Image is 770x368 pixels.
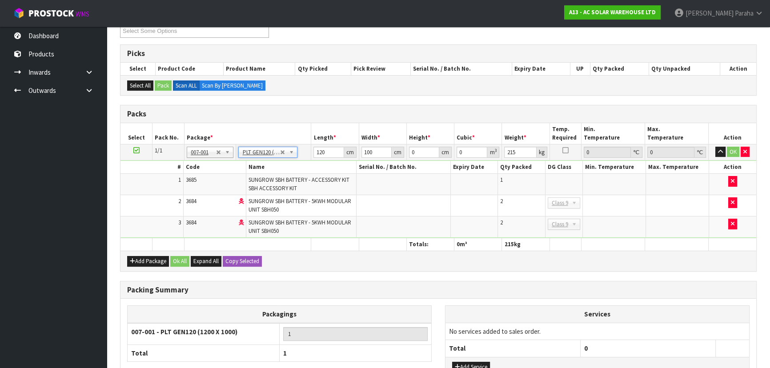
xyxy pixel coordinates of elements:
[411,63,512,75] th: Serial No. / Batch No.
[13,8,24,19] img: cube-alt.png
[498,161,545,174] th: Qty Packed
[454,238,502,251] th: m³
[570,63,590,75] th: UP
[120,161,183,174] th: #
[249,197,351,213] span: SUNGROW SBH BATTERY - 5KWH MODULAR UNIT SBH050
[186,176,197,184] span: 3685
[351,63,411,75] th: Pick Review
[191,147,217,158] span: 007-001
[649,63,720,75] th: Qty Unpacked
[646,161,709,174] th: Max. Temperature
[178,197,181,205] span: 2
[454,123,502,144] th: Cubic
[155,80,172,91] button: Pack
[120,63,155,75] th: Select
[249,176,349,192] span: SUNGROW SBH BATTERY - ACCESSORY KIT SBH ACCESSORY KIT
[28,8,74,19] span: ProStock
[552,219,568,230] span: Class 9
[569,8,656,16] strong: A13 - AC SOLAR WAREHOUSE LTD
[445,340,581,357] th: Total
[127,80,153,91] button: Select All
[295,63,351,75] th: Qty Picked
[127,110,750,118] h3: Packs
[537,147,547,158] div: kg
[127,49,750,58] h3: Picks
[186,197,197,205] span: 3684
[242,147,280,158] span: PLT GEN120 (1200 X 1000)
[76,10,89,18] small: WMS
[545,161,582,174] th: DG Class
[173,80,200,91] label: Scan ALL
[246,161,357,174] th: Name
[392,147,404,158] div: cm
[512,63,570,75] th: Expiry Date
[170,256,189,267] button: Ok All
[178,219,181,226] span: 3
[709,123,756,144] th: Action
[502,238,549,251] th: kg
[445,323,749,340] td: No services added to sales order.
[283,349,287,357] span: 1
[735,9,754,17] span: Paraha
[590,63,649,75] th: Qty Packed
[494,148,497,153] sup: 3
[239,199,244,204] i: Dangerous Goods
[359,123,406,144] th: Width
[631,147,642,158] div: ℃
[191,256,221,267] button: Expand All
[131,328,237,336] strong: 007-001 - PLT GEN120 (1200 X 1000)
[439,147,452,158] div: cm
[504,240,513,248] span: 215
[239,220,244,226] i: Dangerous Goods
[406,238,454,251] th: Totals:
[500,197,503,205] span: 2
[155,63,223,75] th: Product Code
[549,123,582,144] th: Temp. Required
[450,161,497,174] th: Expiry Date
[128,344,280,361] th: Total
[500,219,503,226] span: 2
[445,306,749,323] th: Services
[727,147,739,157] button: OK
[457,240,460,248] span: 0
[694,147,706,158] div: ℃
[582,123,645,144] th: Min. Temperature
[127,286,750,294] h3: Packing Summary
[184,123,311,144] th: Package
[406,123,454,144] th: Height
[584,344,588,352] span: 0
[582,161,646,174] th: Min. Temperature
[183,161,246,174] th: Code
[120,123,152,144] th: Select
[193,257,219,265] span: Expand All
[155,147,162,154] span: 1/1
[128,306,432,323] th: Packagings
[502,123,549,144] th: Weight
[186,219,197,226] span: 3684
[199,80,265,91] label: Scan By [PERSON_NAME]
[249,219,351,234] span: SUNGROW SBH BATTERY - 5KWH MODULAR UNIT SBH050
[356,161,450,174] th: Serial No. / Batch No.
[686,9,734,17] span: [PERSON_NAME]
[564,5,661,20] a: A13 - AC SOLAR WAREHOUSE LTD
[152,123,184,144] th: Pack No.
[178,176,181,184] span: 1
[311,123,359,144] th: Length
[552,198,568,208] span: Class 9
[223,256,262,267] button: Copy Selected
[344,147,357,158] div: cm
[224,63,295,75] th: Product Name
[127,256,169,267] button: Add Package
[487,147,499,158] div: m
[720,63,756,75] th: Action
[709,161,756,174] th: Action
[645,123,709,144] th: Max. Temperature
[500,176,503,184] span: 1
